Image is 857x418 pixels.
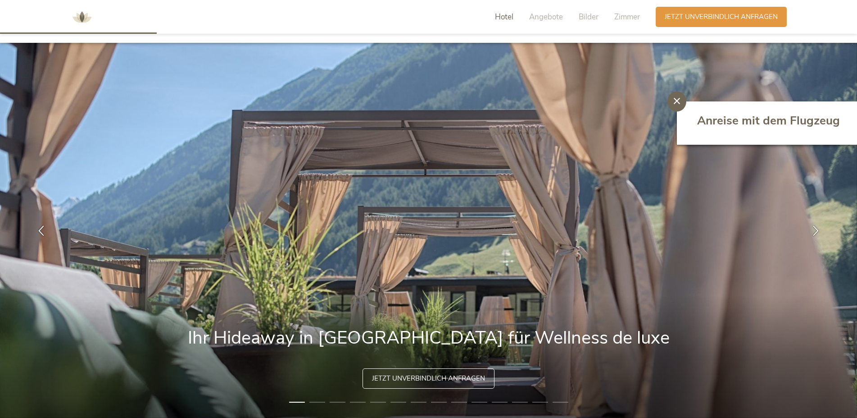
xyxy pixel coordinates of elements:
a: Anreise mit dem Flugzeug [697,113,841,133]
span: Angebote [529,12,563,22]
img: AMONTI & LUNARIS Wellnessresort [68,4,95,31]
span: Hotel [495,12,513,22]
span: Jetzt unverbindlich anfragen [372,374,485,383]
span: Bilder [579,12,599,22]
span: Jetzt unverbindlich anfragen [665,12,778,22]
span: Anreise mit dem Flugzeug [697,113,840,129]
a: AMONTI & LUNARIS Wellnessresort [68,14,95,20]
span: Zimmer [614,12,640,22]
